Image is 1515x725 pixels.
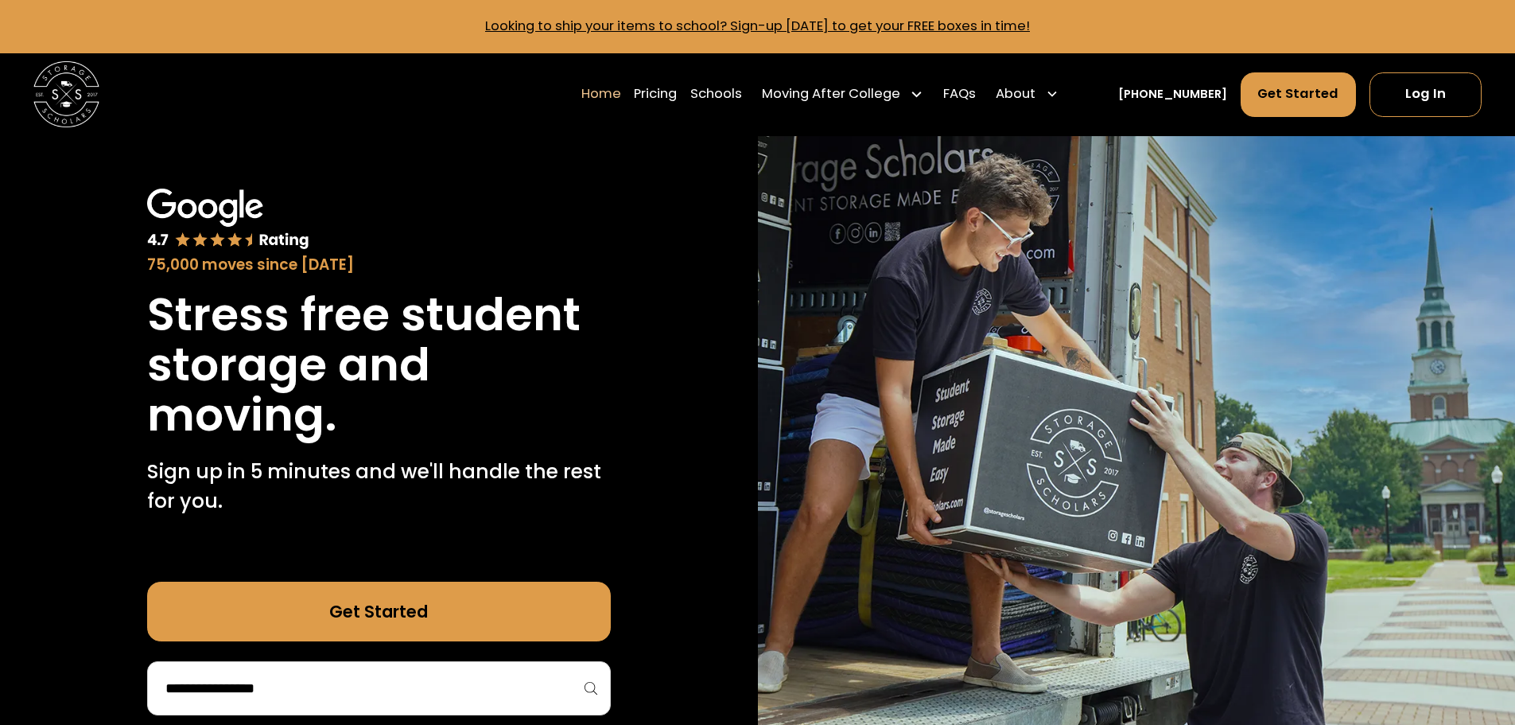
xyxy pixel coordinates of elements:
[147,189,309,251] img: Google 4.7 star rating
[33,61,99,127] img: Storage Scholars main logo
[1241,72,1357,117] a: Get Started
[33,61,99,127] a: home
[147,254,611,276] div: 75,000 moves since [DATE]
[581,71,621,117] a: Home
[756,71,930,117] div: Moving After College
[147,582,611,641] a: Get Started
[996,84,1035,104] div: About
[147,457,611,516] p: Sign up in 5 minutes and we'll handle the rest for you.
[634,71,677,117] a: Pricing
[1369,72,1482,117] a: Log In
[1118,86,1227,103] a: [PHONE_NUMBER]
[690,71,742,117] a: Schools
[147,290,611,440] h1: Stress free student storage and moving.
[485,17,1030,35] a: Looking to ship your items to school? Sign-up [DATE] to get your FREE boxes in time!
[762,84,900,104] div: Moving After College
[943,71,976,117] a: FAQs
[989,71,1066,117] div: About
